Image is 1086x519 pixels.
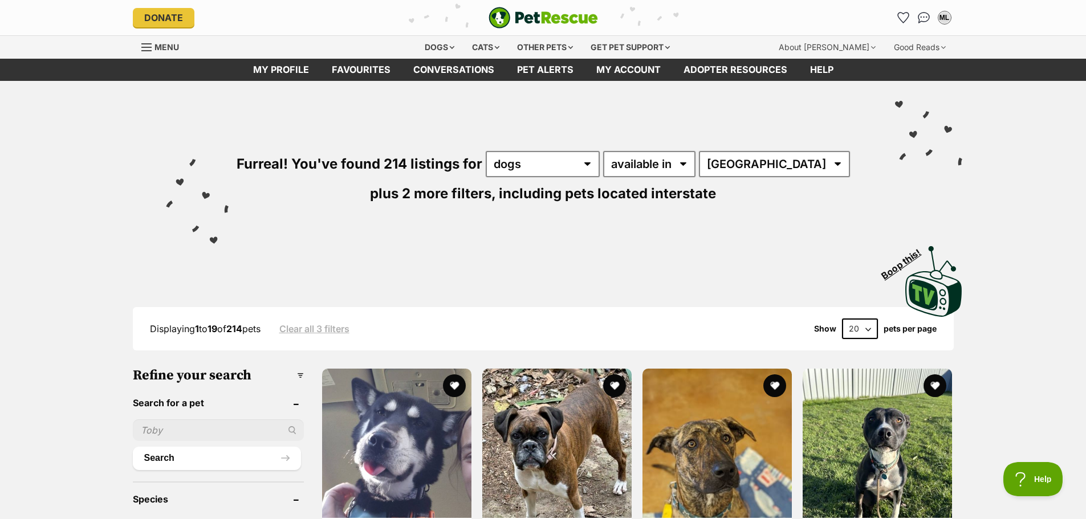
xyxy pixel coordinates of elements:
div: About [PERSON_NAME] [771,36,884,59]
img: Stevie - Cattle Dog x Border Collie x Wolfhound Dog [642,369,792,518]
img: Lizzie - American Staffordshire Terrier Dog [803,369,952,518]
img: Grace - Boxer Dog [482,369,632,518]
a: Help [799,59,845,81]
span: including pets located interstate [499,185,716,202]
div: Get pet support [583,36,678,59]
img: PetRescue TV logo [905,246,962,317]
a: My profile [242,59,320,81]
a: Favourites [320,59,402,81]
div: Cats [464,36,507,59]
a: Adopter resources [672,59,799,81]
strong: 214 [226,323,242,334]
button: favourite [924,374,947,397]
a: Conversations [915,9,933,27]
img: chat-41dd97257d64d25036548639549fe6c8038ab92f7586957e7f3b1b290dea8141.svg [918,12,930,23]
span: plus 2 more filters, [370,185,495,202]
header: Species [133,494,304,504]
h3: Refine your search [133,367,304,383]
span: Menu [154,42,179,52]
div: Other pets [509,36,581,59]
span: Boop this! [879,240,932,281]
span: Displaying to of pets [150,323,261,334]
input: Toby [133,419,304,441]
span: Furreal! You've found 214 listings for [237,156,482,172]
img: logo-e224e6f780fb5917bec1dbf3a21bbac754714ae5b6737aabdf751b685950b380.svg [489,7,598,28]
a: Clear all 3 filters [279,324,349,334]
header: Search for a pet [133,398,304,408]
a: Menu [141,36,187,56]
button: Search [133,447,301,469]
a: Favourites [894,9,913,27]
div: ML [939,12,950,23]
a: conversations [402,59,506,81]
button: favourite [763,374,786,397]
div: Dogs [417,36,462,59]
a: Pet alerts [506,59,585,81]
ul: Account quick links [894,9,954,27]
strong: 1 [195,323,199,334]
a: PetRescue [489,7,598,28]
strong: 19 [208,323,217,334]
label: pets per page [884,324,937,333]
a: Boop this! [905,236,962,319]
a: Donate [133,8,194,27]
button: favourite [603,374,626,397]
a: My account [585,59,672,81]
img: Charlie - Siberian Husky x Labrador Retriever Dog [322,369,471,518]
button: My account [935,9,954,27]
iframe: Help Scout Beacon - Open [1003,462,1063,496]
button: favourite [443,374,466,397]
div: Good Reads [886,36,954,59]
span: Show [814,324,836,333]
